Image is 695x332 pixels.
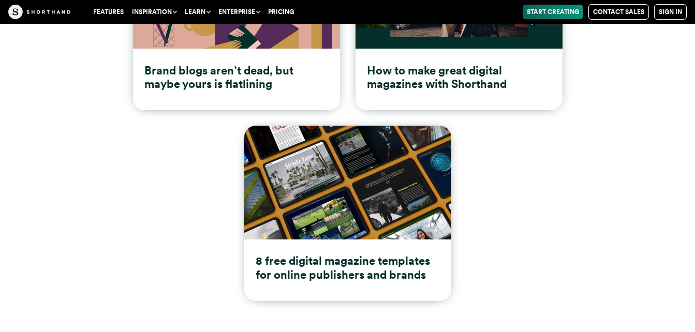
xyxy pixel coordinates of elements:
[588,4,649,20] a: Contact Sales
[244,126,451,301] a: 8 free digital magazine templates for online publishers and brands
[264,5,298,19] a: Pricing
[256,254,440,281] h4: 8 free digital magazine templates for online publishers and brands
[654,4,687,20] a: Sign in
[367,64,551,91] h4: How to make great digital magazines with Shorthand
[89,5,128,19] a: Features
[523,5,583,19] a: Start Creating
[181,5,214,19] button: Learn
[214,5,264,19] button: Enterprise
[8,5,70,19] img: The Craft
[128,5,181,19] button: Inspiration
[144,64,329,91] h4: Brand blogs aren’t dead, but maybe yours is flatlining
